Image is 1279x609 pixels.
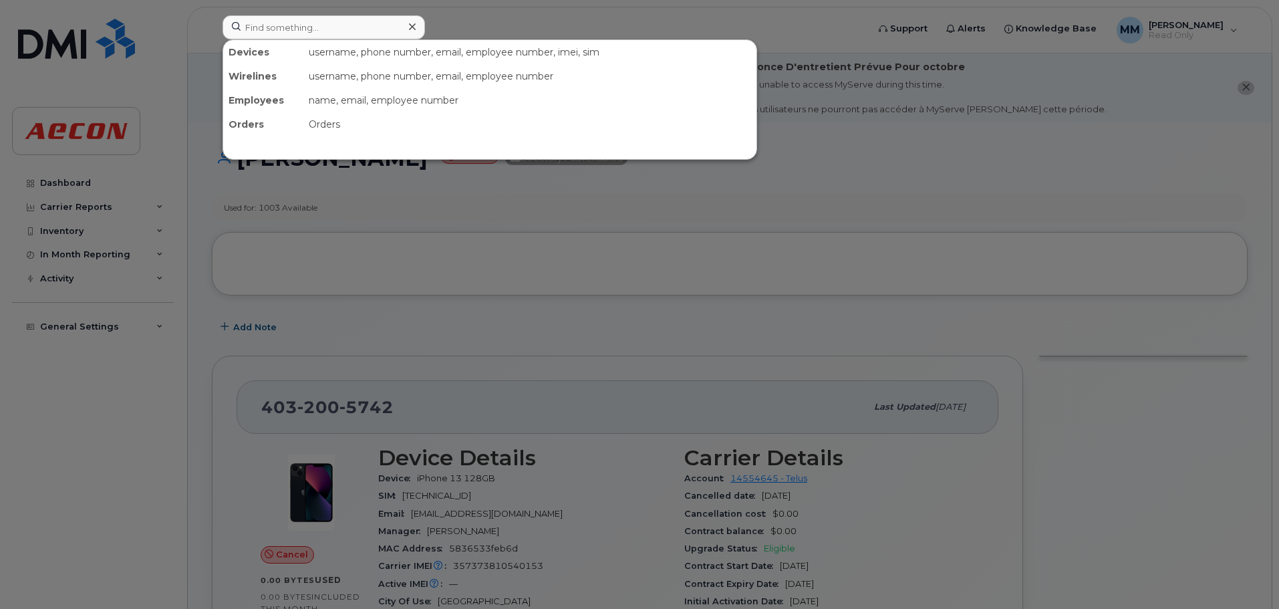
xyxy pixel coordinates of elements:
[223,64,303,88] div: Wirelines
[303,64,756,88] div: username, phone number, email, employee number
[223,40,303,64] div: Devices
[223,88,303,112] div: Employees
[223,112,303,136] div: Orders
[303,40,756,64] div: username, phone number, email, employee number, imei, sim
[303,112,756,136] div: Orders
[303,88,756,112] div: name, email, employee number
